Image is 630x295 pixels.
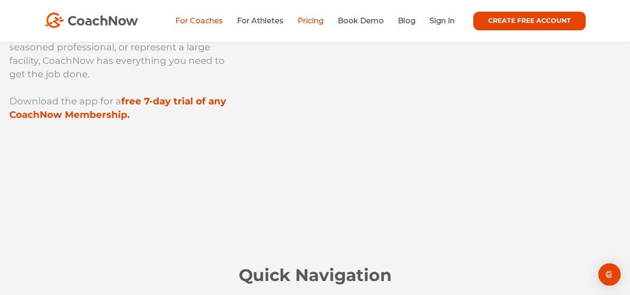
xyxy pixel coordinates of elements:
[67,144,183,169] iframe: Embedded CTA
[237,16,284,25] a: For Athletes
[298,16,324,25] a: Pricing
[175,16,223,25] a: For Coaches
[398,16,415,25] a: Blog
[338,16,384,25] a: Book Demo
[598,263,621,286] div: Open Intercom Messenger
[473,12,586,30] a: CREATE FREE ACCOUNT
[429,16,455,25] a: Sign In
[239,265,392,285] span: Quick Navigation
[45,13,138,28] img: CoachNow Logo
